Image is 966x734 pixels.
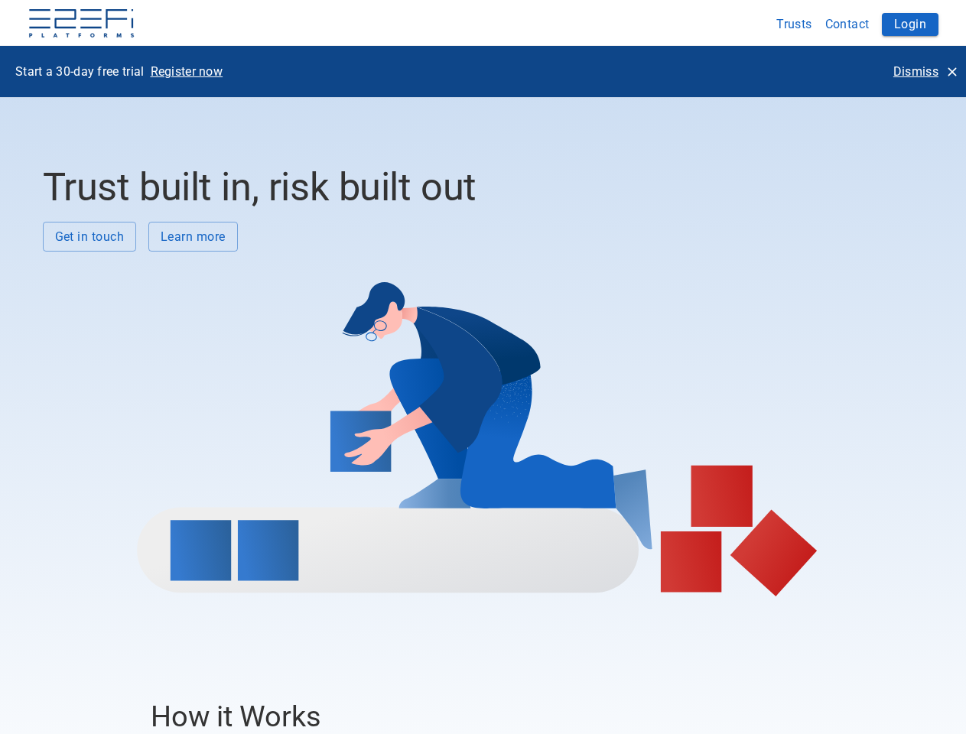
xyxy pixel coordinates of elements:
[43,222,137,252] button: Get in touch
[15,63,145,80] p: Start a 30-day free trial
[148,222,238,252] button: Learn more
[887,58,963,85] button: Dismiss
[151,63,223,80] p: Register now
[893,63,938,80] p: Dismiss
[151,700,803,733] h3: How it Works
[43,164,912,209] h2: Trust built in, risk built out
[145,58,229,85] button: Register now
